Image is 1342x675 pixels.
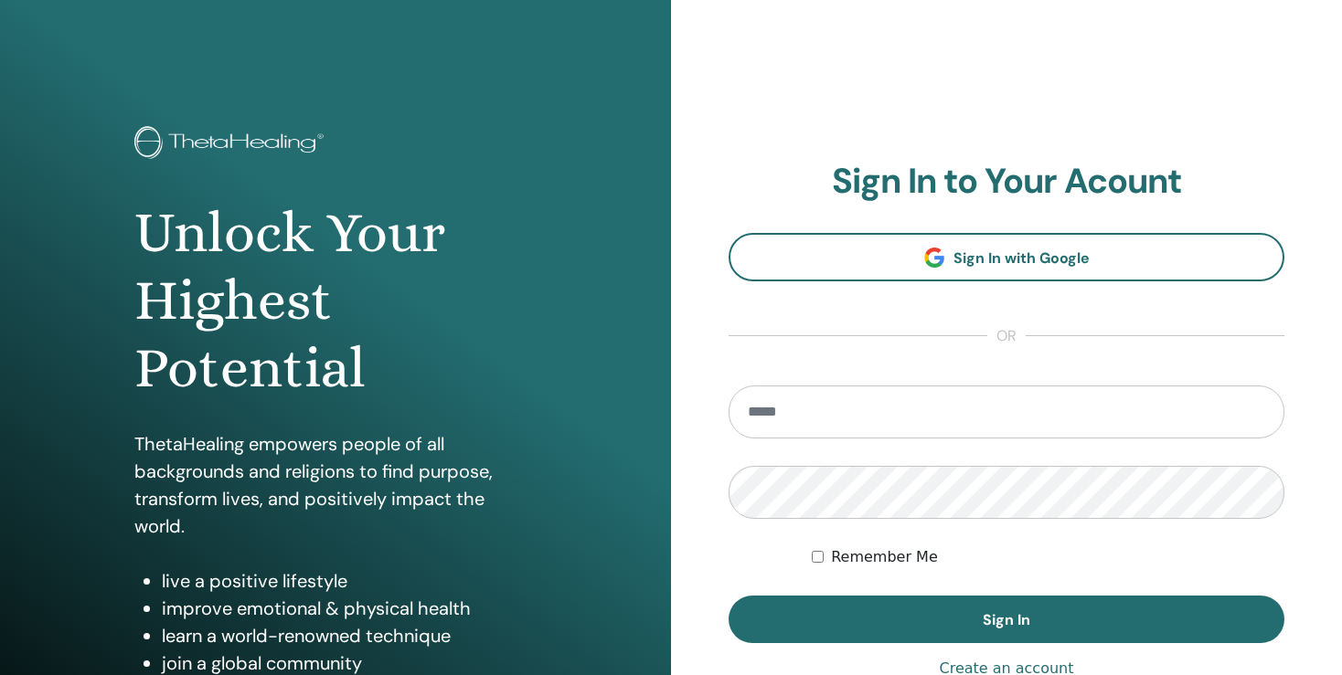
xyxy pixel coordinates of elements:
label: Remember Me [831,546,938,568]
li: live a positive lifestyle [162,567,536,595]
span: Sign In [983,610,1030,629]
span: or [987,325,1026,347]
button: Sign In [729,596,1284,643]
div: Keep me authenticated indefinitely or until I manually logout [812,546,1284,568]
p: ThetaHealing empowers people of all backgrounds and religions to find purpose, transform lives, a... [134,430,536,540]
h2: Sign In to Your Acount [729,161,1284,203]
li: learn a world-renowned technique [162,622,536,649]
a: Sign In with Google [729,233,1284,281]
h1: Unlock Your Highest Potential [134,199,536,403]
span: Sign In with Google [953,248,1090,268]
li: improve emotional & physical health [162,595,536,622]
